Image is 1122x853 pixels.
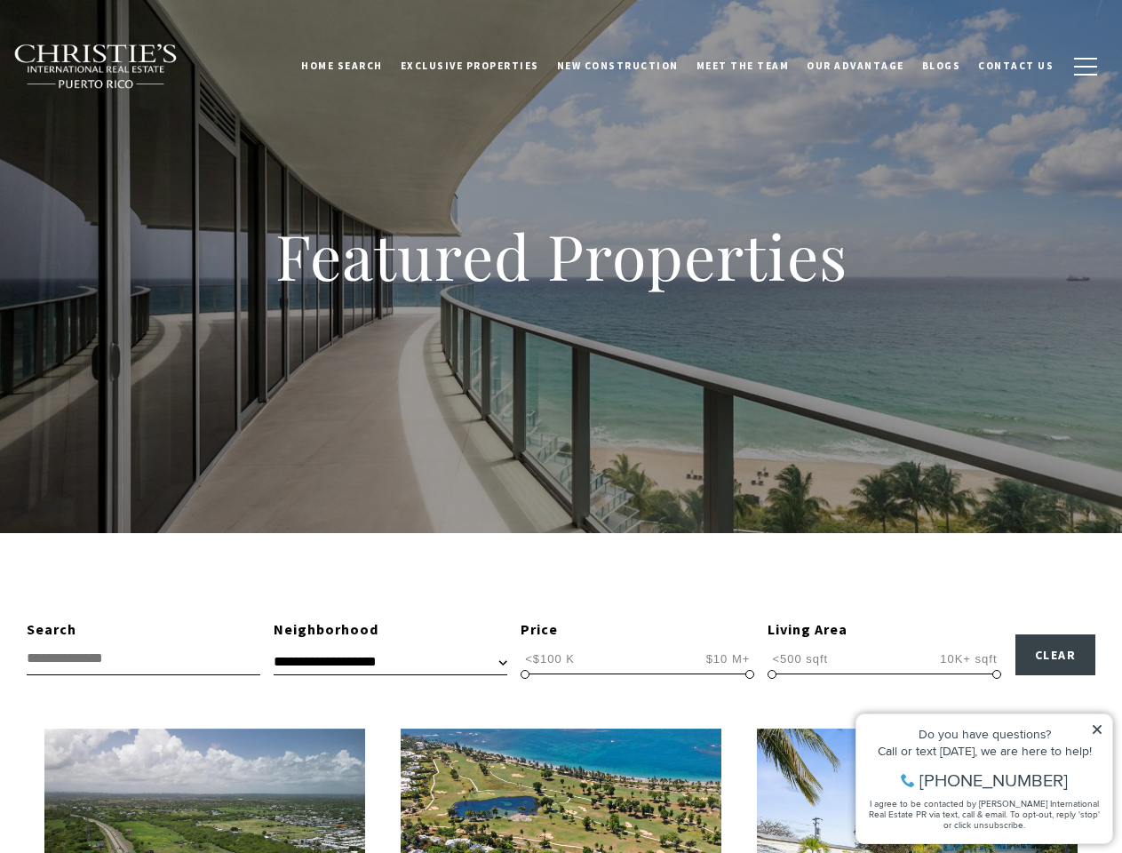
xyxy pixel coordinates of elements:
[688,44,799,88] a: Meet the Team
[292,44,392,88] a: Home Search
[768,650,832,667] span: <500 sqft
[401,60,539,72] span: Exclusive Properties
[521,650,579,667] span: <$100 K
[22,109,253,143] span: I agree to be contacted by [PERSON_NAME] International Real Estate PR via text, call & email. To ...
[73,84,221,101] span: [PHONE_NUMBER]
[162,217,961,295] h1: Featured Properties
[521,618,754,642] div: Price
[935,650,1001,667] span: 10K+ sqft
[19,57,257,69] div: Call or text [DATE], we are here to help!
[1062,41,1109,92] button: button
[807,60,904,72] span: Our Advantage
[922,60,961,72] span: Blogs
[27,618,260,642] div: Search
[768,618,1001,642] div: Living Area
[557,60,679,72] span: New Construction
[548,44,688,88] a: New Construction
[19,40,257,52] div: Do you have questions?
[702,650,755,667] span: $10 M+
[798,44,913,88] a: Our Advantage
[1015,634,1096,675] button: Clear
[274,618,507,642] div: Neighborhood
[913,44,970,88] a: Blogs
[13,44,179,90] img: Christie's International Real Estate black text logo
[978,60,1054,72] span: Contact Us
[392,44,548,88] a: Exclusive Properties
